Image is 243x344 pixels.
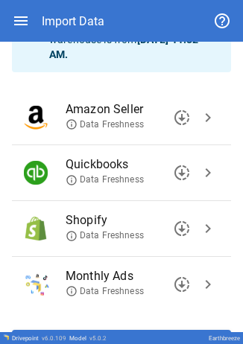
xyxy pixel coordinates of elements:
[173,275,191,293] span: downloading
[24,106,48,130] img: Amazon Seller
[49,34,198,60] b: [DATE] 11:32 AM .
[199,164,217,182] span: chevron_right
[42,335,66,342] span: v 6.0.109
[3,334,9,340] img: Drivepoint
[66,229,144,242] span: Data Freshness
[42,14,104,28] div: Import Data
[209,335,240,342] div: Earthbreeze
[173,220,191,238] span: downloading
[173,109,191,127] span: downloading
[66,285,144,298] span: Data Freshness
[199,109,217,127] span: chevron_right
[24,273,51,296] img: Monthly Ads
[89,335,107,342] span: v 5.0.2
[66,156,195,173] span: Quickbooks
[199,275,217,293] span: chevron_right
[12,335,66,342] div: Drivepoint
[66,211,195,229] span: Shopify
[69,335,107,342] div: Model
[199,220,217,238] span: chevron_right
[173,164,191,182] span: downloading
[24,217,48,241] img: Shopify
[66,101,195,118] span: Amazon Seller
[24,161,48,185] img: Quickbooks
[66,173,144,186] span: Data Freshness
[66,118,144,131] span: Data Freshness
[66,267,195,285] span: Monthly Ads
